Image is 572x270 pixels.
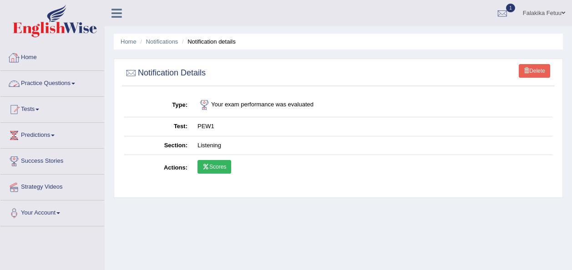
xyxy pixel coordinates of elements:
th: Test [124,117,192,136]
th: Actions [124,155,192,181]
a: Notifications [146,38,178,45]
th: Section [124,136,192,155]
a: Your Account [0,200,104,223]
td: Your exam performance was evaluated [192,93,552,117]
td: PEW1 [192,117,552,136]
h2: Notification Details [124,66,206,80]
a: Strategy Videos [0,175,104,197]
a: Scores [197,160,231,174]
td: Listening [192,136,552,155]
a: Practice Questions [0,71,104,94]
a: Home [0,45,104,68]
a: Tests [0,97,104,120]
a: Predictions [0,123,104,145]
span: 1 [506,4,515,12]
li: Notification details [180,37,236,46]
a: Delete [519,64,550,78]
th: Type [124,93,192,117]
a: Success Stories [0,149,104,171]
a: Home [121,38,137,45]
